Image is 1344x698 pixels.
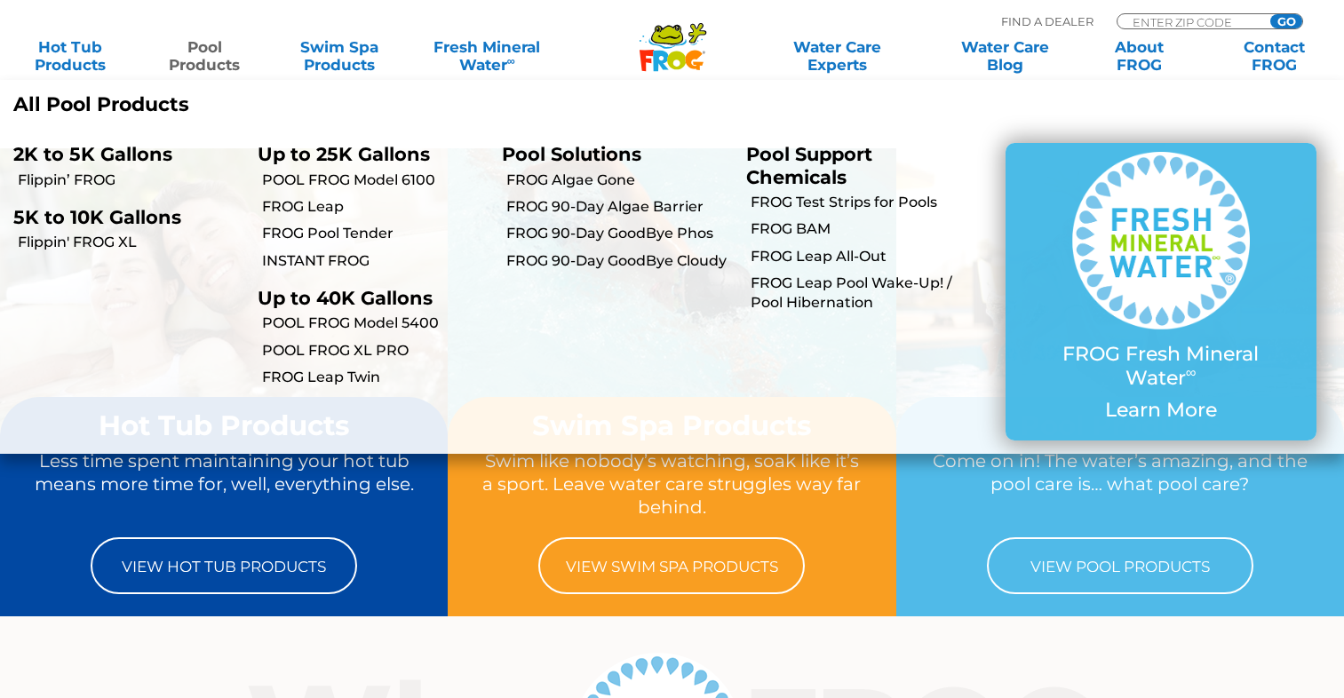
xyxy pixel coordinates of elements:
a: Fresh MineralWater∞ [422,38,553,74]
a: FROG Algae Gone [506,171,733,190]
p: FROG Fresh Mineral Water [1041,343,1281,390]
a: POOL FROG Model 6100 [262,171,489,190]
p: Find A Dealer [1001,13,1093,29]
a: View Hot Tub Products [91,537,357,594]
p: Pool Support Chemicals [746,143,964,187]
p: Less time spent maintaining your hot tub means more time for, well, everything else. [34,449,414,520]
a: FROG Leap All-Out [751,247,977,266]
a: Water CareExperts [752,38,922,74]
a: View Swim Spa Products [538,537,805,594]
a: FROG Test Strips for Pools [751,193,977,212]
a: All Pool Products [13,93,659,116]
a: PoolProducts [153,38,258,74]
p: Up to 40K Gallons [258,287,475,309]
a: FROG Leap [262,197,489,217]
a: FROG 90-Day GoodBye Phos [506,224,733,243]
a: FROG BAM [751,219,977,239]
a: FROG 90-Day Algae Barrier [506,197,733,217]
a: FROG Leap Twin [262,368,489,387]
a: FROG Fresh Mineral Water∞ Learn More [1041,152,1281,431]
a: Water CareBlog [952,38,1057,74]
a: FROG Pool Tender [262,224,489,243]
a: Flippin' FROG XL [18,233,244,252]
p: 2K to 5K Gallons [13,143,231,165]
p: Up to 25K Gallons [258,143,475,165]
a: POOL FROG Model 5400 [262,313,489,333]
sup: ∞ [507,54,515,67]
a: Hot TubProducts [18,38,123,74]
p: Learn More [1041,399,1281,422]
a: FROG Leap Pool Wake-Up! / Pool Hibernation [751,274,977,313]
input: Zip Code Form [1131,14,1251,29]
sup: ∞ [1186,363,1197,381]
a: Flippin’ FROG [18,171,244,190]
input: GO [1270,14,1302,28]
a: POOL FROG XL PRO [262,341,489,361]
a: Pool Solutions [502,143,641,165]
p: 5K to 10K Gallons [13,206,231,228]
a: ContactFROG [1221,38,1326,74]
a: View Pool Products [987,537,1253,594]
a: FROG 90-Day GoodBye Cloudy [506,251,733,271]
a: INSTANT FROG [262,251,489,271]
a: AboutFROG [1087,38,1192,74]
p: Swim like nobody’s watching, soak like it’s a sport. Leave water care struggles way far behind. [481,449,862,520]
a: Swim SpaProducts [287,38,392,74]
p: Come on in! The water’s amazing, and the pool care is… what pool care? [930,449,1310,520]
